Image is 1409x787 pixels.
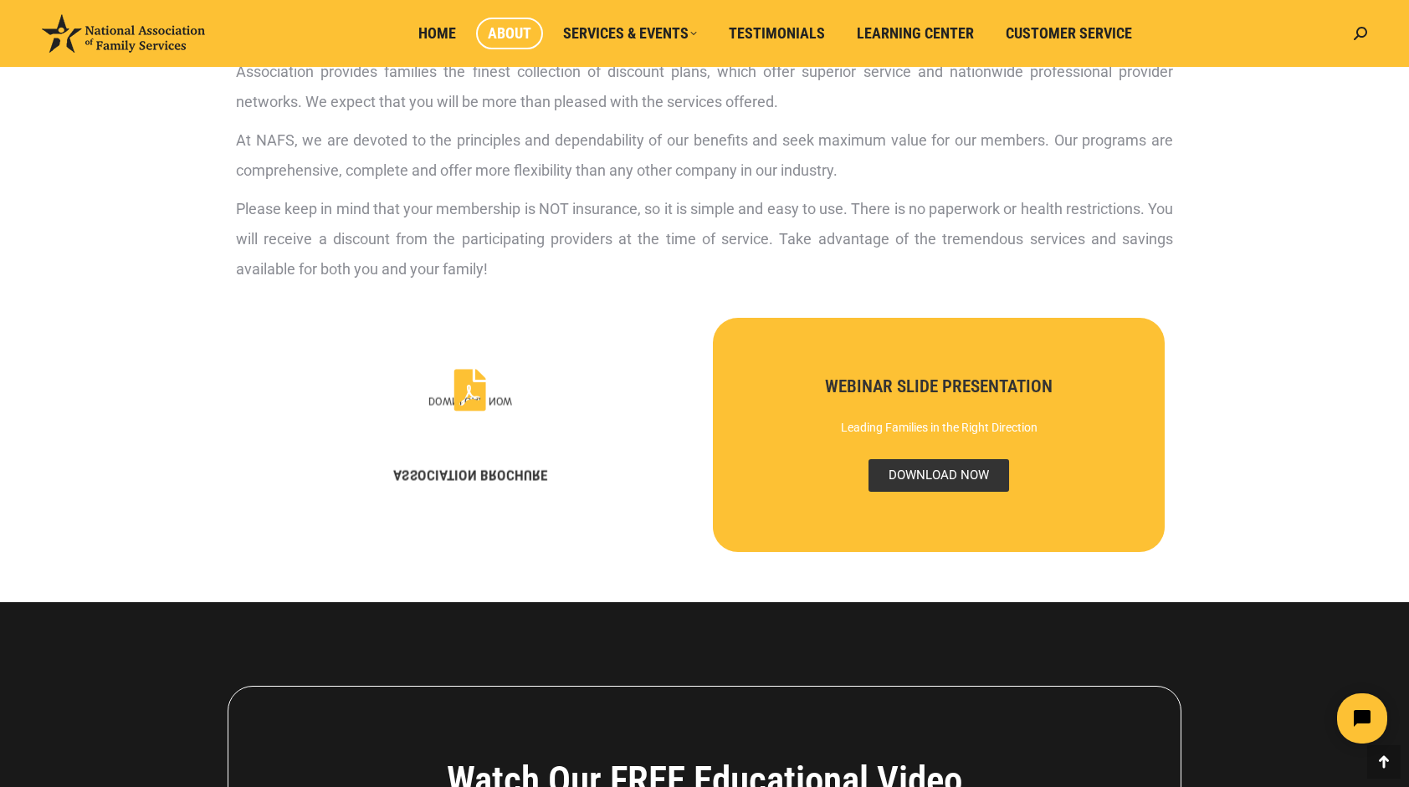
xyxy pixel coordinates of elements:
span: About [488,24,531,43]
span: DOWNLOAD NOW [868,459,1009,492]
p: At NAFS, we are devoted to the principles and dependability of our benefits and seek maximum valu... [236,125,1173,186]
span: Learning Center [857,24,974,43]
h3: WEBINAR SLIDE PRESENTATION [742,378,1135,396]
a: Home [407,18,468,49]
a: WEBINAR SLIDE PRESENTATION Leading Families in the Right Direction DOWNLOAD NOW [713,318,1165,552]
a: Learning Center [845,18,986,49]
h3: DOWNLOAD ASSOCIATION BROCHURE [274,437,667,455]
div: Leading Families in the Right Direction [742,412,1135,442]
span: Home [418,24,456,43]
span: Services & Events [563,24,697,43]
iframe: Tidio Chat [1114,679,1401,758]
a: Testimonials [717,18,837,49]
div: Life, Liberty, and the Pursuit of Savings [274,472,667,502]
a: About [476,18,543,49]
img: National Association of Family Services [42,14,205,53]
a: Customer Service [994,18,1144,49]
p: Please keep in mind that your membership is NOT insurance, so it is simple and easy to use. There... [236,194,1173,284]
span: Testimonials [729,24,825,43]
span: Customer Service [1006,24,1132,43]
